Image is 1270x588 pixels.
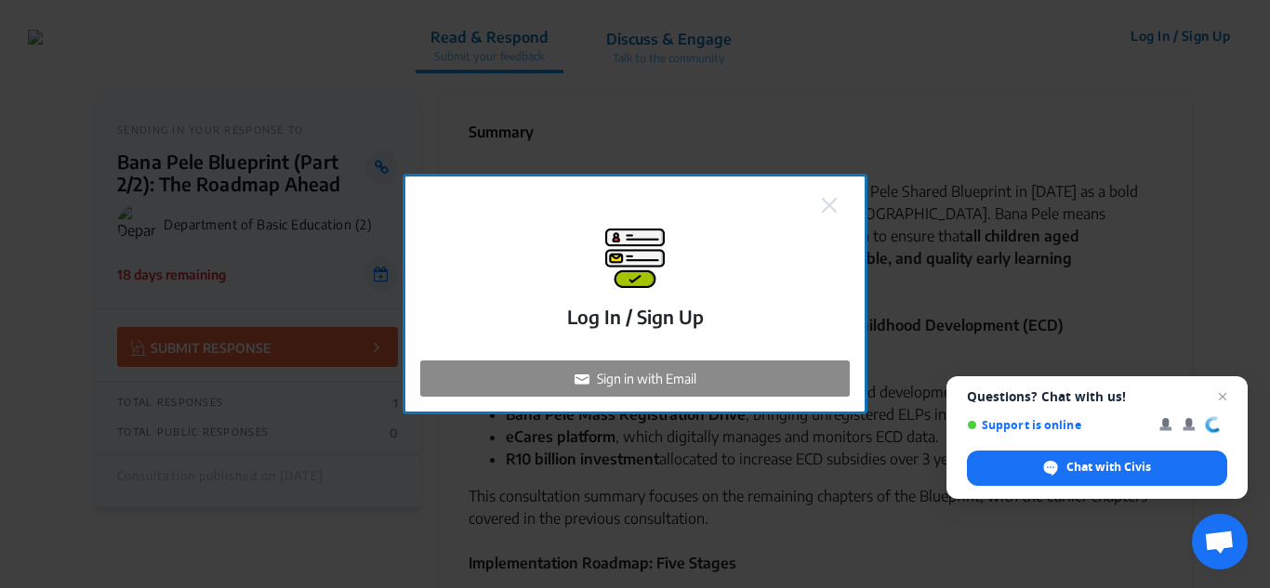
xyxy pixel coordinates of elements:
img: close.png [822,198,837,213]
span: Support is online [967,418,1146,432]
span: Close chat [1211,385,1234,408]
div: Chat with Civis [967,451,1227,486]
img: auth-email.png [575,372,589,386]
p: Log In / Sign Up [567,303,704,331]
span: Questions? Chat with us! [967,389,1227,404]
p: Sign in with Email [597,369,696,388]
span: Chat with Civis [1066,459,1151,476]
div: Open chat [1192,514,1248,569]
img: signup-modal.png [605,229,665,288]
